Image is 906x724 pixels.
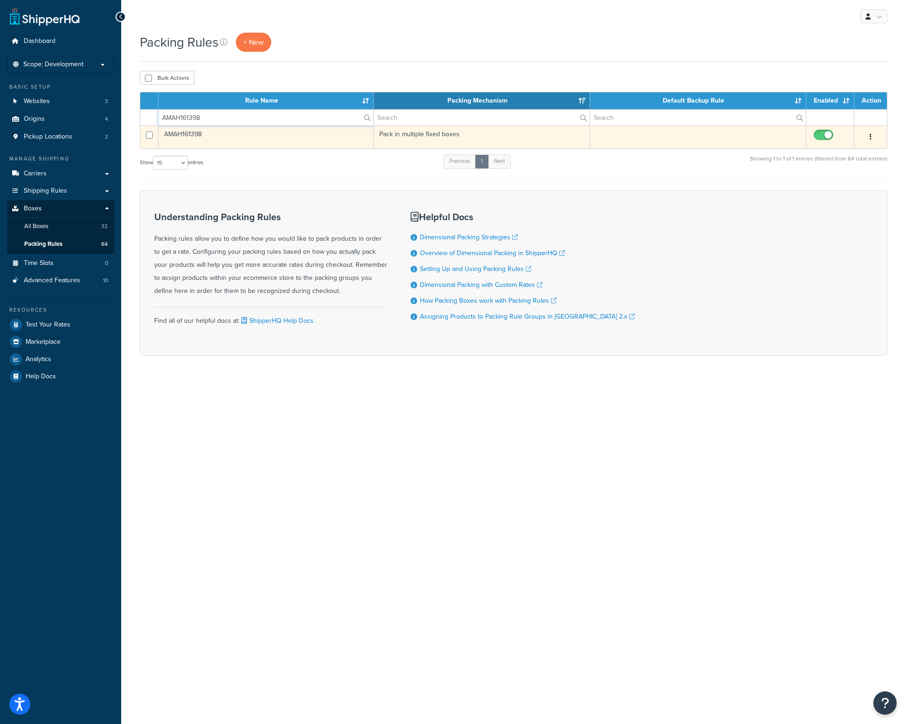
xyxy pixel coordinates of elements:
[101,223,108,230] span: 32
[7,93,114,110] li: Websites
[374,125,590,148] td: Pack in multiple fixed boxes
[103,277,108,285] span: 10
[7,200,114,253] li: Boxes
[140,71,194,85] button: Bulk Actions
[411,212,635,222] h3: Helpful Docs
[7,33,114,50] a: Dashboard
[105,133,108,141] span: 2
[24,240,62,248] span: Packing Rules
[105,115,108,123] span: 4
[7,334,114,350] a: Marketplace
[24,223,48,230] span: All Boxes
[590,110,806,125] input: Search
[7,93,114,110] a: Websites 3
[158,92,374,109] th: Rule Name: activate to sort column ascending
[236,33,271,52] a: + New
[26,338,61,346] span: Marketplace
[420,232,518,242] a: Dimensional Packing Strategies
[240,316,314,326] a: ShipperHQ Help Docs
[420,296,556,306] a: How Packing Boxes work with Packing Rules
[7,368,114,385] a: Help Docs
[243,37,264,48] span: + New
[475,154,489,168] a: 1
[7,83,114,91] div: Basic Setup
[23,61,83,69] span: Scope: Development
[105,97,108,105] span: 3
[154,307,387,327] div: Find all of our helpful docs at:
[7,236,114,253] li: Packing Rules
[873,691,897,715] button: Open Resource Center
[24,277,80,285] span: Advanced Features
[154,212,387,222] h3: Understanding Packing Rules
[374,110,590,125] input: Search
[7,128,114,146] a: Pickup Locations 2
[26,355,51,363] span: Analytics
[7,351,114,368] a: Analytics
[443,154,476,168] a: Previous
[750,153,887,174] div: Showing 1 to 1 of 1 entries (filtered from 64 total entries)
[24,205,42,213] span: Boxes
[7,165,114,182] a: Carriers
[105,259,108,267] span: 0
[420,264,531,274] a: Setting Up and Using Packing Rules
[154,212,387,298] div: Packing rules allow you to define how you would like to pack products in order to get a rate. Con...
[24,37,55,45] span: Dashboard
[24,187,67,195] span: Shipping Rules
[420,312,635,321] a: Assigning Products to Packing Rule Groups in [GEOGRAPHIC_DATA] 2.x
[854,92,887,109] th: Action
[26,373,56,381] span: Help Docs
[7,306,114,314] div: Resources
[488,154,511,168] a: Next
[24,115,45,123] span: Origins
[7,218,114,235] li: All Boxes
[153,156,188,170] select: Showentries
[420,280,542,290] a: Dimensional Packing with Custom Rates
[7,111,114,128] a: Origins 4
[24,170,47,178] span: Carriers
[420,248,565,258] a: Overview of Dimensional Packing in ShipperHQ
[7,155,114,163] div: Manage Shipping
[10,7,80,26] a: ShipperHQ Home
[140,156,203,170] label: Show entries
[24,259,54,267] span: Time Slots
[7,255,114,272] li: Time Slots
[158,125,374,148] td: AMAH161398
[7,218,114,235] a: All Boxes 32
[7,111,114,128] li: Origins
[7,128,114,146] li: Pickup Locations
[7,316,114,333] a: Test Your Rates
[7,182,114,200] a: Shipping Rules
[7,200,114,217] a: Boxes
[140,33,219,51] h1: Packing Rules
[806,92,854,109] th: Enabled: activate to sort column ascending
[24,133,72,141] span: Pickup Locations
[374,92,590,109] th: Packing Mechanism: activate to sort column ascending
[7,236,114,253] a: Packing Rules 64
[158,110,373,125] input: Search
[26,321,70,329] span: Test Your Rates
[590,92,806,109] th: Default Backup Rule: activate to sort column ascending
[7,272,114,289] a: Advanced Features 10
[7,272,114,289] li: Advanced Features
[101,240,108,248] span: 64
[24,97,50,105] span: Websites
[7,255,114,272] a: Time Slots 0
